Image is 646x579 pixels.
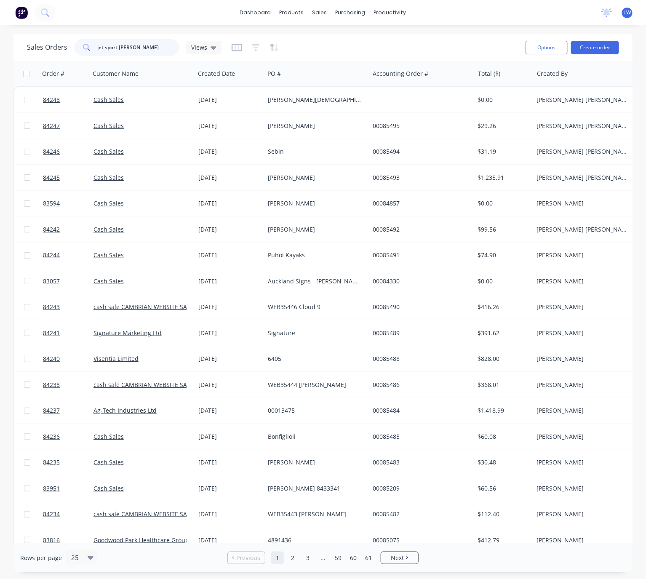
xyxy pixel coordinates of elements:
[373,484,466,493] div: 00085209
[43,173,60,182] span: 84245
[537,251,630,259] div: [PERSON_NAME]
[286,552,299,564] a: Page 2
[198,458,261,467] div: [DATE]
[478,406,527,415] div: $1,418.99
[478,536,527,544] div: $412.79
[93,69,139,78] div: Customer Name
[43,424,93,449] a: 84236
[537,432,630,441] div: [PERSON_NAME]
[268,381,361,389] div: WEB35444 [PERSON_NAME]
[93,432,124,440] a: Cash Sales
[198,122,261,130] div: [DATE]
[267,69,281,78] div: PO #
[198,199,261,208] div: [DATE]
[93,484,124,492] a: Cash Sales
[373,510,466,518] div: 00085482
[373,303,466,311] div: 00085490
[198,381,261,389] div: [DATE]
[43,346,93,371] a: 84240
[537,355,630,363] div: [PERSON_NAME]
[271,552,284,564] a: Page 1 is your current page
[478,303,527,311] div: $416.26
[93,355,139,363] a: Visentia Limited
[43,96,60,104] span: 84248
[198,536,261,544] div: [DATE]
[43,87,93,112] a: 84248
[43,406,60,415] span: 84237
[478,458,527,467] div: $30.48
[537,69,568,78] div: Created By
[93,199,124,207] a: Cash Sales
[191,43,207,52] span: Views
[478,173,527,182] div: $1,235.91
[43,329,60,337] span: 84241
[268,484,361,493] div: [PERSON_NAME] 8433341
[93,510,197,518] a: cash sale CAMBRIAN WEBSITE SALES
[308,6,331,19] div: sales
[537,381,630,389] div: [PERSON_NAME]
[478,122,527,130] div: $29.26
[198,251,261,259] div: [DATE]
[537,147,630,156] div: [PERSON_NAME] [PERSON_NAME]
[198,329,261,337] div: [DATE]
[478,199,527,208] div: $0.00
[526,41,568,54] button: Options
[275,6,308,19] div: products
[537,122,630,130] div: [PERSON_NAME] [PERSON_NAME]
[43,355,60,363] span: 84240
[43,269,93,294] a: 83057
[93,458,124,466] a: Cash Sales
[478,432,527,441] div: $60.08
[228,554,265,562] a: Previous page
[198,277,261,285] div: [DATE]
[27,43,67,51] h1: Sales Orders
[93,277,124,285] a: Cash Sales
[373,536,466,544] div: 00085075
[198,355,261,363] div: [DATE]
[268,251,361,259] div: Puhoi Kayaks
[43,536,60,544] span: 83816
[373,432,466,441] div: 00085485
[268,536,361,544] div: 4891436
[478,96,527,104] div: $0.00
[478,355,527,363] div: $828.00
[20,554,62,562] span: Rows per page
[537,536,630,544] div: [PERSON_NAME]
[571,41,619,54] button: Create order
[43,139,93,164] a: 84246
[43,502,93,527] a: 84234
[268,355,361,363] div: 6405
[43,476,93,501] a: 83951
[537,96,630,104] div: [PERSON_NAME] [PERSON_NAME]
[391,554,404,562] span: Next
[478,381,527,389] div: $368.01
[43,277,60,285] span: 83057
[478,484,527,493] div: $60.56
[478,277,527,285] div: $0.00
[15,6,28,19] img: Factory
[373,355,466,363] div: 00085488
[93,251,124,259] a: Cash Sales
[236,6,275,19] a: dashboard
[43,458,60,467] span: 84235
[43,113,93,139] a: 84247
[317,552,329,564] a: Jump forward
[237,554,261,562] span: Previous
[43,191,93,216] a: 83594
[268,277,361,285] div: Auckland Signs - [PERSON_NAME]
[198,69,235,78] div: Created Date
[537,277,630,285] div: [PERSON_NAME]
[198,510,261,518] div: [DATE]
[93,303,197,311] a: cash sale CAMBRIAN WEBSITE SALES
[43,251,60,259] span: 84244
[362,552,375,564] a: Page 61
[302,552,314,564] a: Page 3
[373,173,466,182] div: 00085493
[331,6,370,19] div: purchasing
[43,510,60,518] span: 84234
[373,69,428,78] div: Accounting Order #
[268,329,361,337] div: Signature
[43,199,60,208] span: 83594
[43,122,60,130] span: 84247
[347,552,360,564] a: Page 60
